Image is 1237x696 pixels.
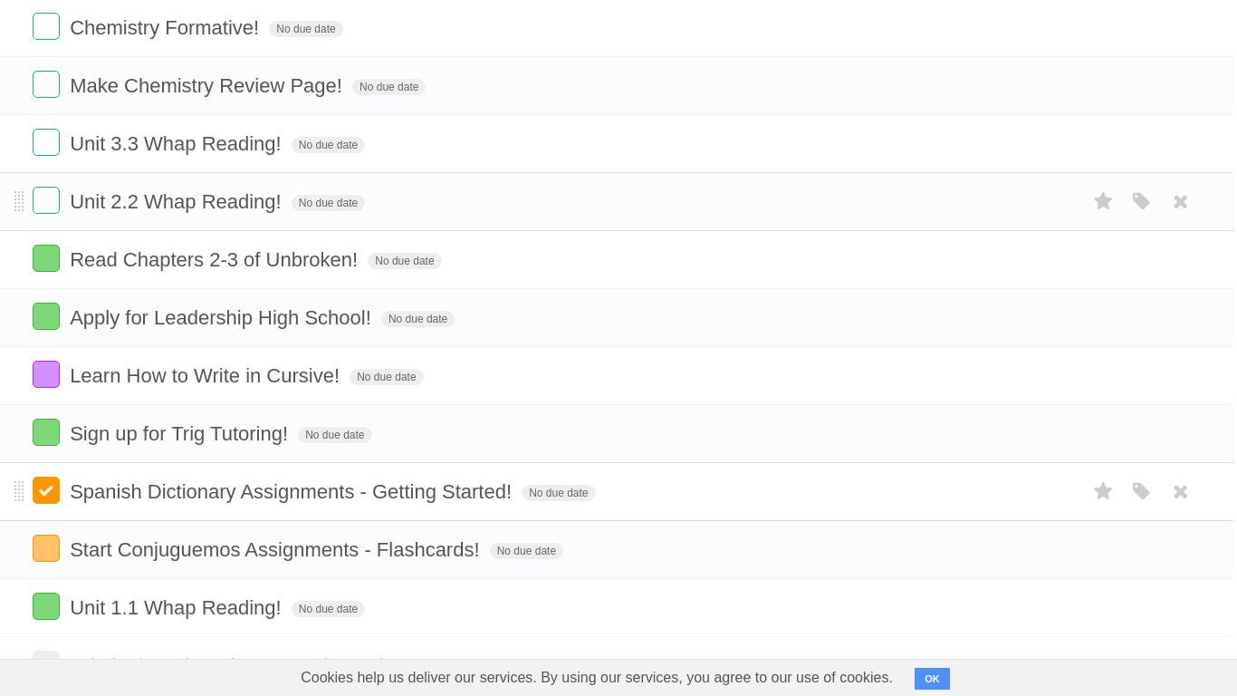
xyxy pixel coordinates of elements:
span: Chemistry Formative! [70,16,264,39]
label: Star task [1087,187,1121,217]
span: Sign up for Trig Tutoring! [70,422,292,445]
span: Apply for Leadership High School! [70,306,376,329]
label: Done [33,13,60,40]
span: No due date [298,427,371,443]
label: Done [33,303,60,330]
button: OK [915,668,950,690]
label: Done [33,71,60,98]
span: Make Chemistry Review Page! [70,74,347,97]
label: Done [33,419,60,446]
span: Criminal Justice Chapter 1 Discussion! [70,654,416,677]
span: No due date [368,253,441,269]
span: No due date [292,137,365,153]
span: Learn How to Write in Cursive! [70,364,344,387]
span: No due date [522,485,595,501]
span: Cookies help us deliver our services. By using our services, you agree to our use of cookies. [283,660,911,696]
label: Done [33,129,60,156]
span: No due date [292,195,365,211]
span: Spanish Dictionary Assignments - Getting Started! [70,480,516,503]
span: No due date [350,369,423,385]
label: Done [33,361,60,388]
span: No due date [381,311,455,327]
label: Done [33,593,60,620]
span: No due date [352,79,426,95]
label: Done [33,187,60,214]
span: Unit 3.3 Whap Reading! [70,132,286,155]
label: Done [33,477,60,504]
span: Unit 2.2 Whap Reading! [70,190,286,213]
span: No due date [269,21,342,37]
label: Done [33,535,60,562]
label: Done [33,245,60,272]
label: Done [33,651,60,678]
span: Start Conjuguemos Assignments - Flashcards! [70,538,484,561]
label: Star task [1087,477,1121,507]
span: Read Chapters 2-3 of Unbroken! [70,248,362,271]
span: No due date [292,601,365,617]
span: Unit 1.1 Whap Reading! [70,596,286,619]
span: No due date [490,543,563,559]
